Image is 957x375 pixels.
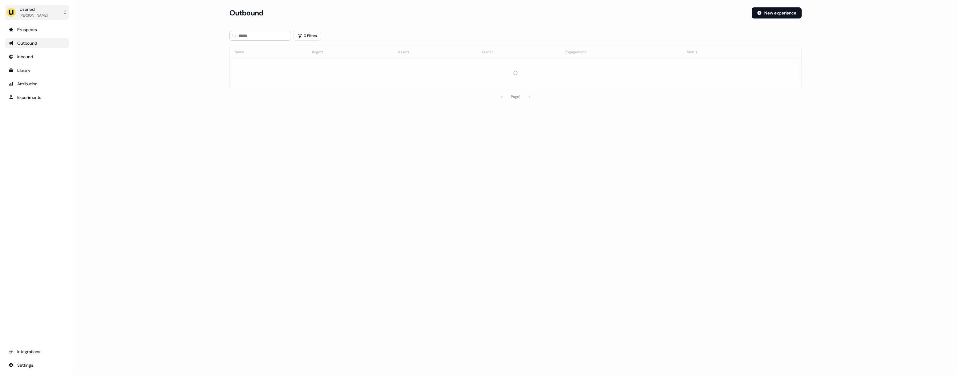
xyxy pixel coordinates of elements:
[9,54,65,60] div: Inbound
[9,94,65,100] div: Experiments
[5,347,69,357] a: Go to integrations
[9,362,65,368] div: Settings
[752,7,802,18] button: New experience
[20,12,47,18] div: [PERSON_NAME]
[5,5,69,20] button: Userled[PERSON_NAME]
[9,26,65,33] div: Prospects
[5,360,69,370] a: Go to integrations
[5,92,69,102] a: Go to experiments
[229,8,263,18] h3: Outbound
[5,65,69,75] a: Go to templates
[5,79,69,89] a: Go to attribution
[9,81,65,87] div: Attribution
[5,25,69,35] a: Go to prospects
[5,38,69,48] a: Go to outbound experience
[20,6,47,12] div: Userled
[5,52,69,62] a: Go to Inbound
[9,67,65,73] div: Library
[9,40,65,46] div: Outbound
[9,349,65,355] div: Integrations
[294,31,321,41] button: 0 Filters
